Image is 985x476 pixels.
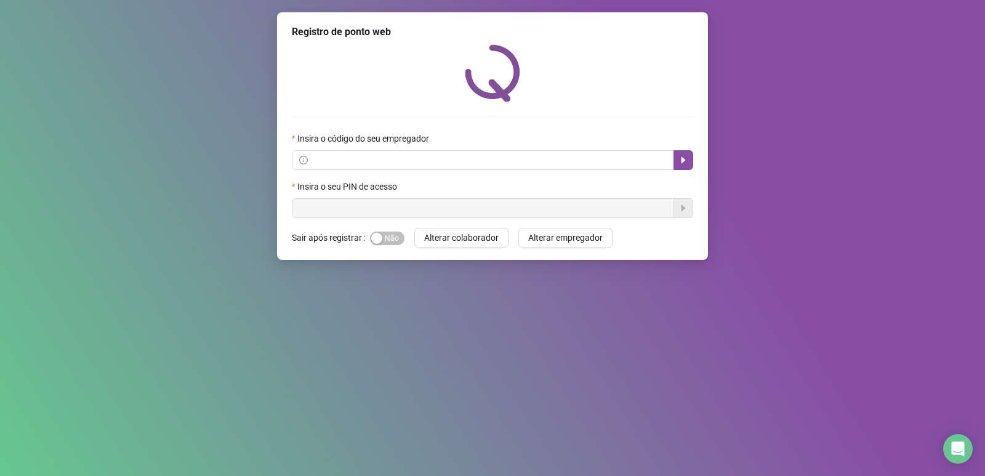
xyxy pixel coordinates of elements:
label: Insira o seu PIN de acesso [292,180,405,193]
span: info-circle [299,156,308,164]
button: Alterar colaborador [414,228,509,248]
div: Registro de ponto web [292,25,693,39]
label: Sair após registrar [292,228,370,248]
span: caret-right [678,155,688,165]
span: Alterar colaborador [424,231,499,244]
div: Open Intercom Messenger [943,434,973,464]
label: Insira o código do seu empregador [292,132,437,145]
span: Alterar empregador [528,231,603,244]
button: Alterar empregador [518,228,613,248]
img: QRPoint [465,44,520,102]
